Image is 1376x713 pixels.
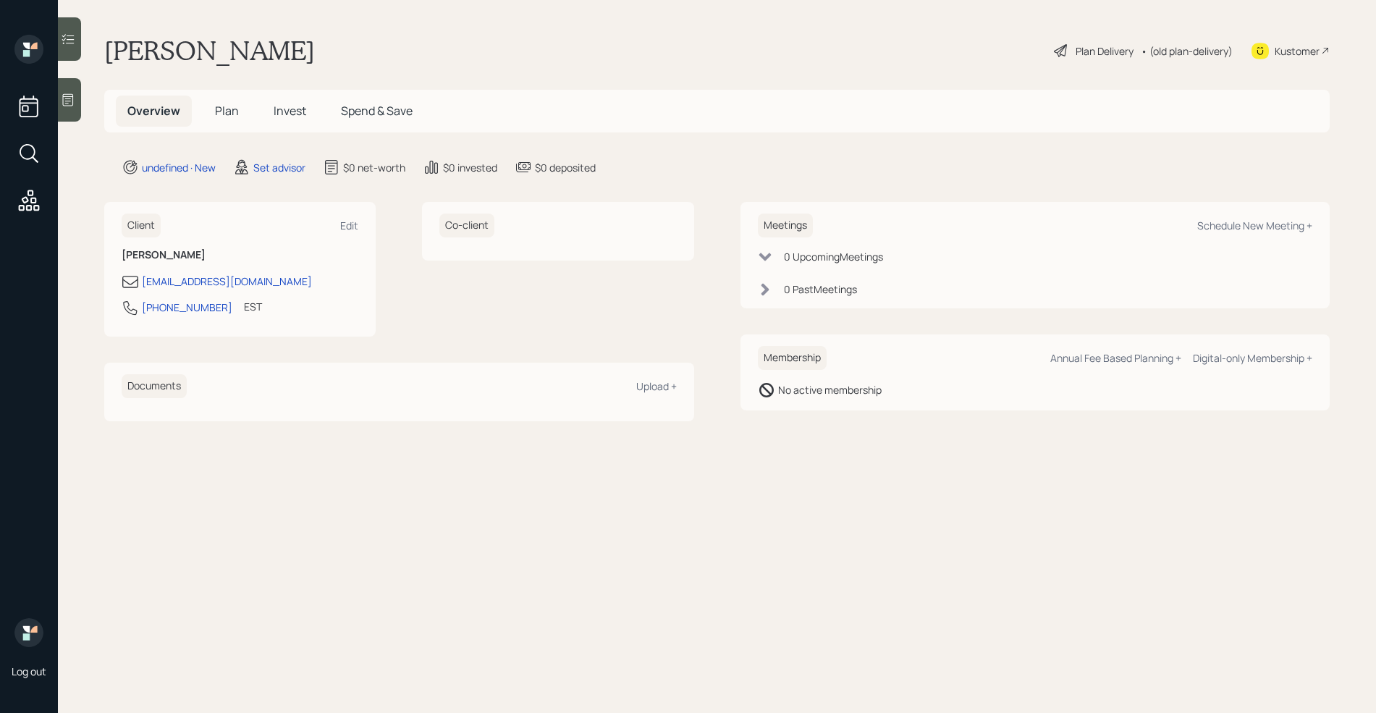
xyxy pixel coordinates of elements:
h6: Client [122,214,161,237]
img: retirable_logo.png [14,618,43,647]
div: No active membership [778,382,882,397]
h1: [PERSON_NAME] [104,35,315,67]
div: undefined · New [142,160,216,175]
div: Digital-only Membership + [1193,351,1312,365]
div: EST [244,299,262,314]
div: $0 deposited [535,160,596,175]
div: $0 net-worth [343,160,405,175]
div: Plan Delivery [1076,43,1134,59]
h6: [PERSON_NAME] [122,249,358,261]
div: Set advisor [253,160,305,175]
div: Upload + [636,379,677,393]
h6: Membership [758,346,827,370]
div: Kustomer [1275,43,1320,59]
span: Overview [127,103,180,119]
div: Annual Fee Based Planning + [1050,351,1181,365]
div: [EMAIL_ADDRESS][DOMAIN_NAME] [142,274,312,289]
div: 0 Upcoming Meeting s [784,249,883,264]
div: [PHONE_NUMBER] [142,300,232,315]
div: 0 Past Meeting s [784,282,857,297]
span: Plan [215,103,239,119]
div: Edit [340,219,358,232]
div: $0 invested [443,160,497,175]
h6: Documents [122,374,187,398]
div: • (old plan-delivery) [1141,43,1233,59]
div: Log out [12,665,46,678]
div: Schedule New Meeting + [1197,219,1312,232]
span: Invest [274,103,306,119]
h6: Meetings [758,214,813,237]
h6: Co-client [439,214,494,237]
span: Spend & Save [341,103,413,119]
